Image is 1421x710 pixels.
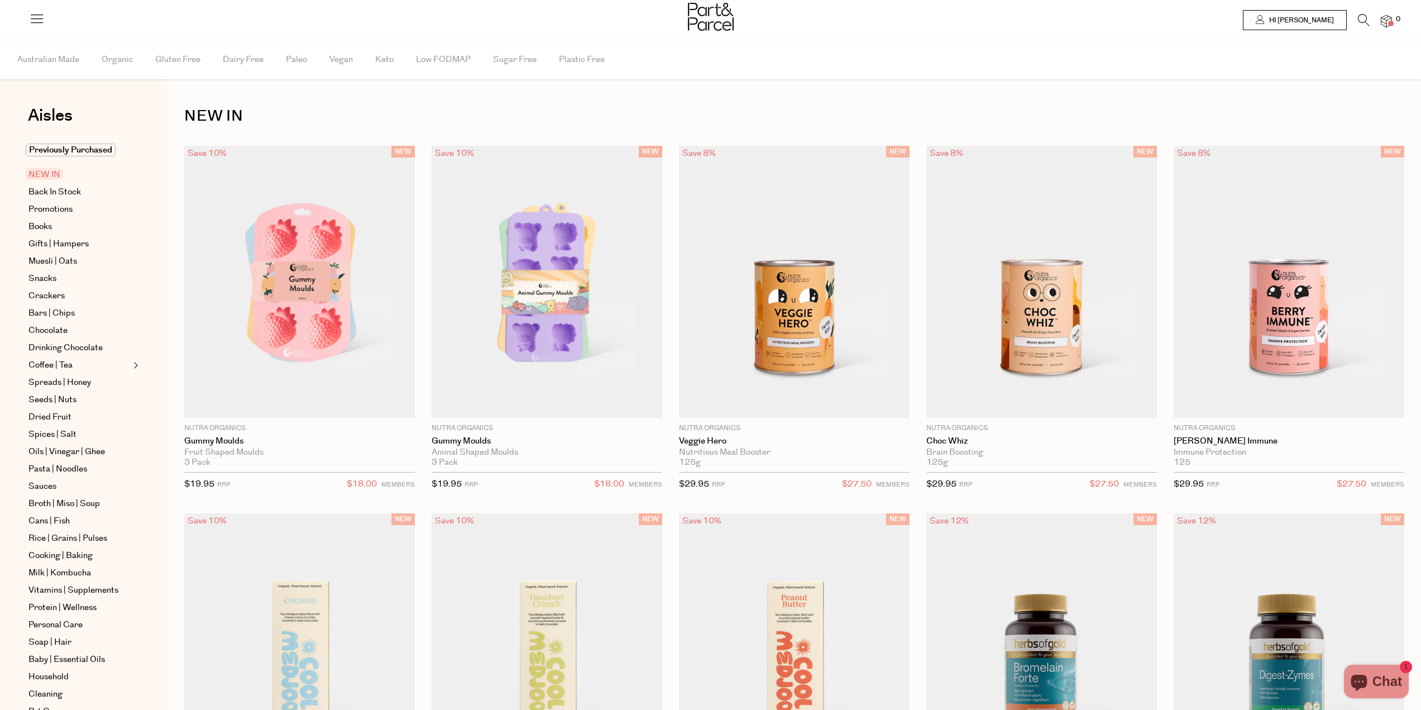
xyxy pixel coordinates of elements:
span: 3 Pack [432,458,458,468]
p: Nutra Organics [679,423,910,433]
a: Seeds | Nuts [28,393,130,407]
span: 125g [679,458,701,468]
a: Spices | Salt [28,428,130,441]
span: $27.50 [842,477,872,492]
inbox-online-store-chat: Shopify online store chat [1341,665,1412,701]
a: Oils | Vinegar | Ghee [28,445,130,459]
small: RRP [217,480,230,489]
span: NEW [639,513,662,525]
span: Pasta | Noodles [28,463,87,476]
span: NEW [1381,513,1404,525]
a: Cans | Fish [28,514,130,528]
a: Soap | Hair [28,636,130,649]
a: Promotions [28,203,130,216]
small: RRP [712,480,725,489]
a: [PERSON_NAME] Immune [1174,436,1404,446]
a: Dried Fruit [28,411,130,424]
a: Previously Purchased [28,144,130,157]
span: Milk | Kombucha [28,566,91,580]
small: MEMBERS [876,480,910,489]
span: $19.95 [184,478,214,490]
div: Animal Shaped Moulds [432,447,662,458]
div: Save 10% [184,513,230,528]
small: RRP [465,480,477,489]
div: Save 10% [432,513,477,528]
small: MEMBERS [629,480,662,489]
a: Books [28,220,130,234]
span: Protein | Wellness [28,601,97,614]
p: Nutra Organics [432,423,662,433]
span: Coffee | Tea [28,359,73,372]
small: RRP [1207,480,1219,489]
a: Gummy Moulds [184,436,415,446]
span: Back In Stock [28,185,81,199]
span: Oils | Vinegar | Ghee [28,445,105,459]
span: Chocolate [28,324,68,337]
a: Muesli | Oats [28,255,130,268]
span: Books [28,220,52,234]
img: Veggie Hero [679,146,910,418]
a: Aisles [28,107,73,135]
a: Rice | Grains | Pulses [28,532,130,545]
span: Sauces [28,480,56,493]
span: Sugar Free [493,40,537,79]
span: NEW [639,146,662,158]
a: Crackers [28,289,130,303]
a: 0 [1381,15,1392,27]
span: Bars | Chips [28,307,75,320]
span: $18.00 [594,477,624,492]
span: Gifts | Hampers [28,237,89,251]
a: Sauces [28,480,130,493]
span: $29.95 [679,478,709,490]
span: Soap | Hair [28,636,71,649]
span: Dried Fruit [28,411,71,424]
span: Drinking Chocolate [28,341,103,355]
span: NEW IN [26,168,63,180]
div: Nutritious Meal Booster [679,447,910,458]
div: Save 12% [1174,513,1219,528]
span: $19.95 [432,478,462,490]
a: Back In Stock [28,185,130,199]
div: Fruit Shaped Moulds [184,447,415,458]
span: 125 [1174,458,1190,468]
span: Household [28,670,69,684]
span: 0 [1393,15,1403,25]
span: Dairy Free [223,40,264,79]
span: NEW [886,513,910,525]
a: Personal Care [28,618,130,632]
div: Save 8% [1174,146,1214,161]
small: RRP [959,480,972,489]
small: MEMBERS [1371,480,1404,489]
a: Bars | Chips [28,307,130,320]
p: Nutra Organics [184,423,415,433]
a: Choc Whiz [926,436,1157,446]
img: Choc Whiz [926,146,1157,418]
img: Part&Parcel [688,3,734,31]
a: Broth | Miso | Soup [28,497,130,511]
div: Save 12% [926,513,972,528]
div: Save 8% [926,146,967,161]
span: Spreads | Honey [28,376,91,389]
a: Spreads | Honey [28,376,130,389]
a: Coffee | Tea [28,359,130,372]
span: Muesli | Oats [28,255,77,268]
a: Baby | Essential Oils [28,653,130,666]
span: Baby | Essential Oils [28,653,105,666]
span: NEW [391,513,415,525]
a: Snacks [28,272,130,285]
span: NEW [1133,513,1157,525]
h1: NEW IN [184,103,1404,129]
a: NEW IN [28,168,130,182]
span: Hi [PERSON_NAME] [1266,16,1334,25]
span: Previously Purchased [26,144,116,156]
span: Aisles [28,103,73,128]
span: Gluten Free [155,40,200,79]
span: Rice | Grains | Pulses [28,532,107,545]
span: NEW [1133,146,1157,158]
a: Cleaning [28,688,130,701]
a: Chocolate [28,324,130,337]
div: Immune Protection [1174,447,1404,458]
a: Hi [PERSON_NAME] [1243,10,1347,30]
span: Plastic Free [559,40,605,79]
span: Australian Made [17,40,79,79]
